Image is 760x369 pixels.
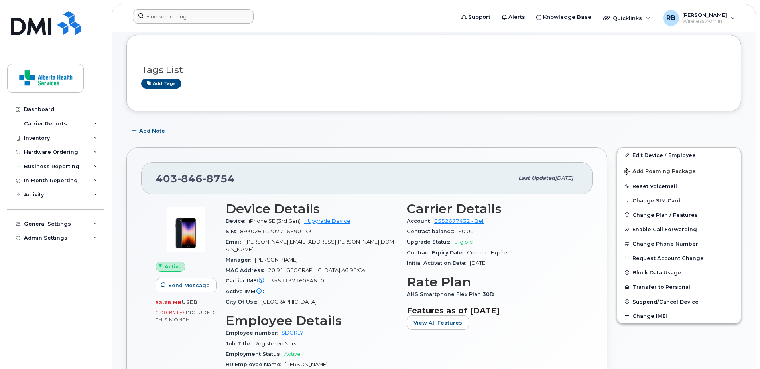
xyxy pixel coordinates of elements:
a: 0552677432 - Bell [434,218,484,224]
span: Job Title [226,341,254,347]
a: Edit Device / Employee [617,148,741,162]
span: Active [165,263,182,270]
span: Contract balance [407,228,458,234]
a: Add tags [141,79,181,89]
span: Active IMEI [226,288,268,294]
span: Email [226,239,245,245]
span: Contract Expired [467,250,511,256]
span: 8754 [203,173,235,184]
h3: Device Details [226,202,397,216]
span: Device [226,218,249,224]
button: View All Features [407,315,469,330]
button: Add Roaming Package [617,163,741,179]
button: Suspend/Cancel Device [617,294,741,309]
button: Add Note [126,123,172,138]
a: Knowledge Base [531,9,597,25]
span: used [182,299,198,305]
span: Quicklinks [613,15,642,21]
span: Add Note [139,127,165,135]
span: $0.00 [458,228,474,234]
span: HR Employee Name [226,361,285,367]
span: Employee number [226,330,282,336]
button: Transfer to Personal [617,280,741,294]
button: Block Data Usage [617,265,741,280]
div: Ryan Ballesteros [658,10,741,26]
span: Alerts [508,13,525,21]
span: 20:91:[GEOGRAPHIC_DATA]:A6:96:C4 [268,267,366,273]
span: [PERSON_NAME] [255,257,298,263]
h3: Employee Details [226,313,397,328]
span: Last updated [518,175,555,181]
h3: Features as of [DATE] [407,306,578,315]
span: [DATE] [555,175,573,181]
span: View All Features [413,319,462,327]
span: [PERSON_NAME] [682,12,727,18]
span: MAC Address [226,267,268,273]
span: Enable Call Forwarding [632,226,697,232]
span: included this month [156,309,215,323]
span: Suspend/Cancel Device [632,298,699,304]
img: image20231002-3703462-1angbar.jpeg [162,206,210,254]
span: iPhone SE (3rd Gen) [249,218,301,224]
a: SDQRLY [282,330,303,336]
span: Wireless Admin [682,18,727,24]
span: Change Plan / Features [632,212,698,218]
span: Support [468,13,490,21]
span: 53.28 MB [156,300,182,305]
span: AHS Smartphone Flex Plan 30D [407,291,498,297]
span: Active [284,351,301,357]
span: Registered Nurse [254,341,300,347]
span: Add Roaming Package [624,168,696,176]
span: 89302610207716690133 [240,228,312,234]
span: [DATE] [470,260,487,266]
span: Employment Status [226,351,284,357]
a: Alerts [496,9,531,25]
button: Reset Voicemail [617,179,741,193]
h3: Tags List [141,65,727,75]
button: Request Account Change [617,251,741,265]
button: Change Plan / Features [617,208,741,222]
button: Enable Call Forwarding [617,222,741,236]
span: Carrier IMEI [226,278,270,284]
span: 403 [156,173,235,184]
span: Upgrade Status [407,239,454,245]
span: [PERSON_NAME][EMAIL_ADDRESS][PERSON_NAME][DOMAIN_NAME] [226,239,394,252]
span: SIM [226,228,240,234]
span: 846 [177,173,203,184]
a: Support [456,9,496,25]
span: Account [407,218,434,224]
span: — [268,288,273,294]
span: [GEOGRAPHIC_DATA] [261,299,317,305]
span: RB [666,13,675,23]
button: Change SIM Card [617,193,741,208]
h3: Carrier Details [407,202,578,216]
h3: Rate Plan [407,275,578,289]
span: Eligible [454,239,473,245]
button: Change IMEI [617,309,741,323]
span: [PERSON_NAME] [285,361,328,367]
a: + Upgrade Device [304,218,350,224]
span: 0.00 Bytes [156,310,186,315]
span: Send Message [168,282,210,289]
span: Knowledge Base [543,13,591,21]
input: Find something... [133,9,254,24]
span: Initial Activation Date [407,260,470,266]
span: City Of Use [226,299,261,305]
span: Manager [226,257,255,263]
button: Send Message [156,278,217,292]
button: Change Phone Number [617,236,741,251]
span: Contract Expiry Date [407,250,467,256]
div: Quicklinks [598,10,656,26]
span: 355113216064610 [270,278,324,284]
